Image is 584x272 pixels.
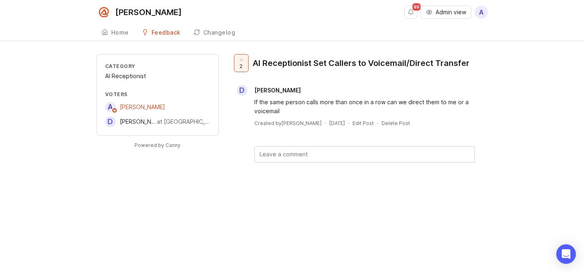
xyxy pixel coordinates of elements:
[240,63,242,70] span: 2
[436,8,466,16] span: Admin view
[111,107,117,114] img: member badge
[120,103,165,110] span: [PERSON_NAME]
[105,116,210,127] a: D[PERSON_NAME]at [GEOGRAPHIC_DATA]
[254,120,322,127] div: Created by [PERSON_NAME]
[329,120,345,126] time: [DATE]
[421,6,472,19] button: Admin view
[353,120,374,127] div: Edit Post
[412,3,421,11] span: 99
[157,117,210,126] div: at [GEOGRAPHIC_DATA]
[105,116,116,127] div: D
[133,140,182,150] a: Powered by Canny
[105,63,210,70] div: Category
[203,30,236,35] div: Changelog
[234,54,249,72] button: 2
[137,24,185,41] a: Feedback
[105,91,210,98] div: Voters
[152,30,181,35] div: Feedback
[325,120,326,127] div: ·
[377,120,378,127] div: ·
[475,6,488,19] button: A
[237,85,247,96] div: D
[97,24,134,41] a: Home
[381,120,410,127] div: Delete Post
[232,85,307,96] a: D[PERSON_NAME]
[404,6,417,19] button: Notifications
[254,98,475,116] div: If the same person calls more than once in a row can we direct them to me or a voicemail
[120,118,165,125] span: [PERSON_NAME]
[189,24,240,41] a: Changelog
[105,102,116,112] div: A
[253,57,469,69] div: AI Receptionist Set Callers to Voicemail/Direct Transfer
[111,30,129,35] div: Home
[115,8,182,16] div: [PERSON_NAME]
[97,5,111,20] img: Smith.ai logo
[556,244,576,264] div: Open Intercom Messenger
[254,87,301,94] span: [PERSON_NAME]
[105,72,210,81] div: AI Receptionist
[479,7,484,17] span: A
[348,120,349,127] div: ·
[105,102,165,112] a: A[PERSON_NAME]
[329,120,345,127] a: [DATE]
